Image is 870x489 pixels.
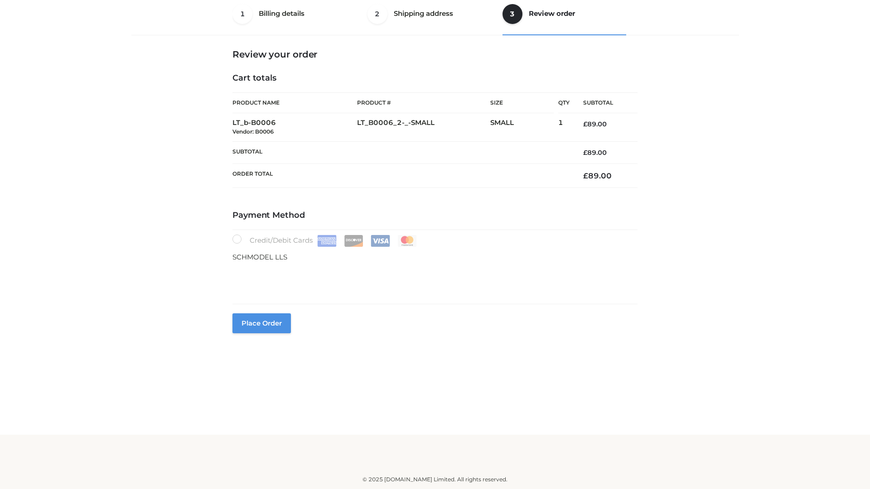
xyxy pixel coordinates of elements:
[232,92,357,113] th: Product Name
[583,120,607,128] bdi: 89.00
[232,211,638,221] h4: Payment Method
[583,149,587,157] span: £
[583,171,612,180] bdi: 89.00
[397,235,417,247] img: Mastercard
[231,261,636,294] iframe: Secure payment input frame
[583,171,588,180] span: £
[583,149,607,157] bdi: 89.00
[135,475,735,484] div: © 2025 [DOMAIN_NAME] Limited. All rights reserved.
[558,92,570,113] th: Qty
[232,128,274,135] small: Vendor: B0006
[232,251,638,263] p: SCHMODEL LLS
[232,113,357,142] td: LT_b-B0006
[570,93,638,113] th: Subtotal
[232,49,638,60] h3: Review your order
[232,73,638,83] h4: Cart totals
[232,235,418,247] label: Credit/Debit Cards
[232,313,291,333] button: Place order
[583,120,587,128] span: £
[344,235,363,247] img: Discover
[357,113,490,142] td: LT_B0006_2-_-SMALL
[371,235,390,247] img: Visa
[232,164,570,188] th: Order Total
[490,93,554,113] th: Size
[558,113,570,142] td: 1
[232,141,570,163] th: Subtotal
[317,235,337,247] img: Amex
[490,113,558,142] td: SMALL
[357,92,490,113] th: Product #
